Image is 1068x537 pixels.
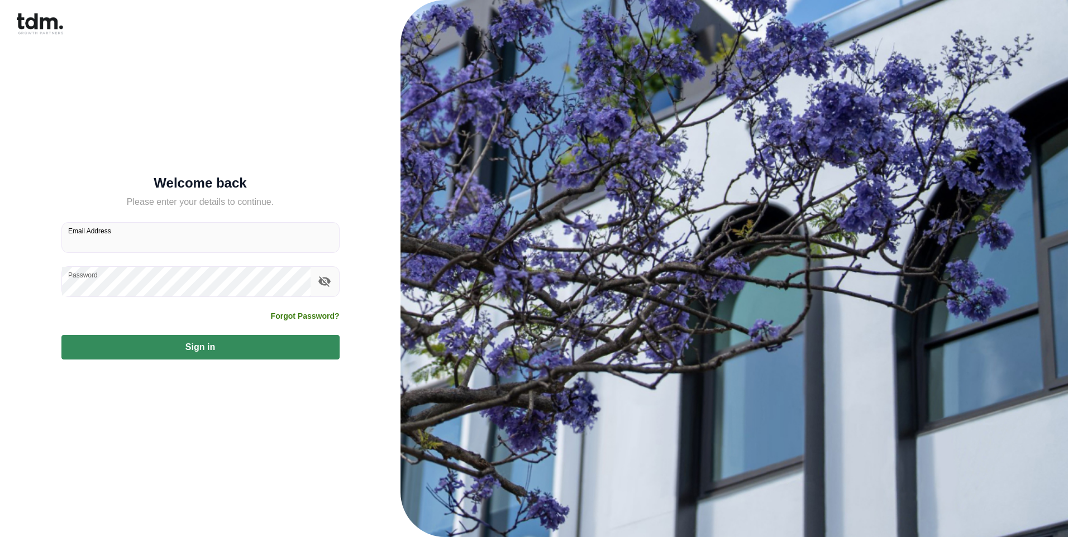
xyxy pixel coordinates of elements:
[271,310,340,322] a: Forgot Password?
[61,335,340,359] button: Sign in
[68,226,111,236] label: Email Address
[61,195,340,209] h5: Please enter your details to continue.
[68,270,98,280] label: Password
[61,178,340,189] h5: Welcome back
[315,272,334,291] button: toggle password visibility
